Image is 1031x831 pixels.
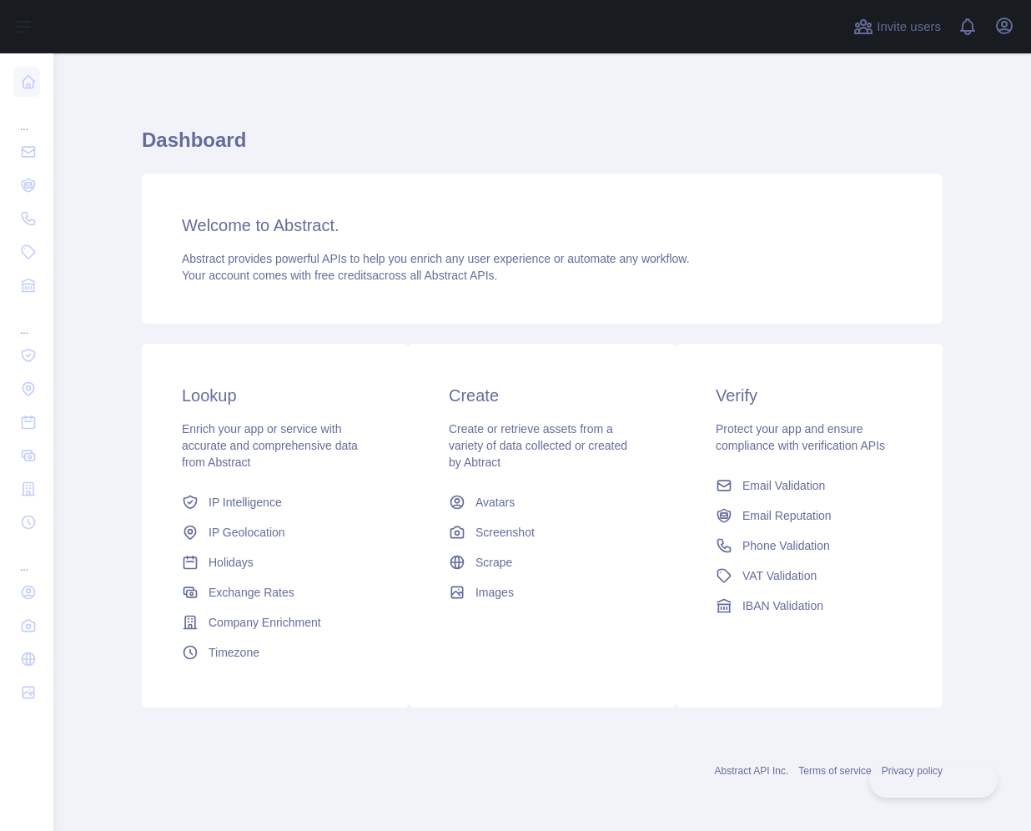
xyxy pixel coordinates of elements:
[175,547,375,577] a: Holidays
[869,763,998,798] iframe: Toggle Customer Support
[449,422,627,469] span: Create or retrieve assets from a variety of data collected or created by Abtract
[182,269,497,282] span: Your account comes with across all Abstract APIs.
[209,584,294,601] span: Exchange Rates
[209,524,285,541] span: IP Geolocation
[709,531,909,561] a: Phone Validation
[175,487,375,517] a: IP Intelligence
[715,765,789,777] a: Abstract API Inc.
[182,252,690,265] span: Abstract provides powerful APIs to help you enrich any user experience or automate any workflow.
[475,584,514,601] span: Images
[709,471,909,501] a: Email Validation
[182,384,369,407] h3: Lookup
[716,384,903,407] h3: Verify
[182,422,358,469] span: Enrich your app or service with accurate and comprehensive data from Abstract
[175,637,375,667] a: Timezone
[475,494,515,511] span: Avatars
[475,554,512,571] span: Scrape
[13,100,40,133] div: ...
[850,13,944,40] button: Invite users
[175,517,375,547] a: IP Geolocation
[742,477,825,494] span: Email Validation
[742,597,823,614] span: IBAN Validation
[475,524,535,541] span: Screenshot
[877,18,941,37] span: Invite users
[709,561,909,591] a: VAT Validation
[442,577,642,607] a: Images
[175,577,375,607] a: Exchange Rates
[709,591,909,621] a: IBAN Validation
[798,765,871,777] a: Terms of service
[209,494,282,511] span: IP Intelligence
[742,567,817,584] span: VAT Validation
[449,384,636,407] h3: Create
[182,214,903,237] h3: Welcome to Abstract.
[442,487,642,517] a: Avatars
[209,614,321,631] span: Company Enrichment
[314,269,372,282] span: free credits
[209,644,259,661] span: Timezone
[175,607,375,637] a: Company Enrichment
[13,304,40,337] div: ...
[209,554,254,571] span: Holidays
[709,501,909,531] a: Email Reputation
[442,547,642,577] a: Scrape
[742,537,830,554] span: Phone Validation
[13,541,40,574] div: ...
[142,127,943,167] h1: Dashboard
[742,507,832,524] span: Email Reputation
[716,422,885,452] span: Protect your app and ensure compliance with verification APIs
[442,517,642,547] a: Screenshot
